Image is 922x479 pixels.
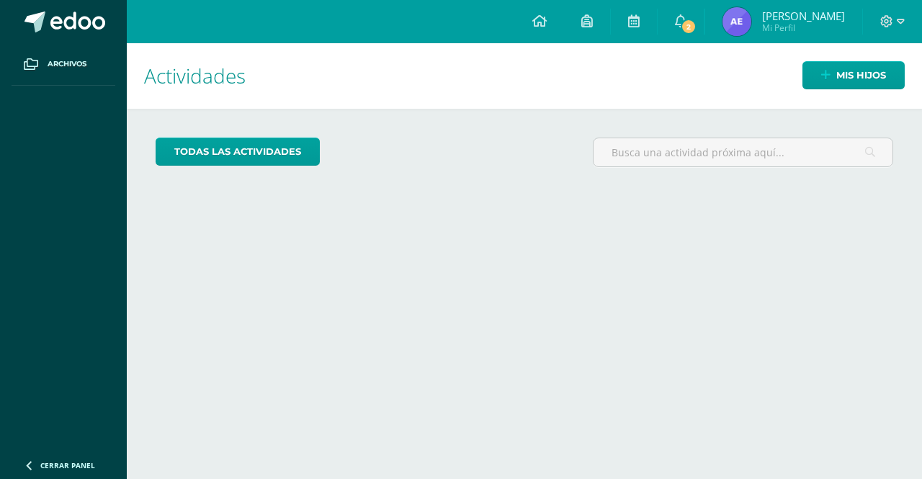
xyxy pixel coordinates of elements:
[836,62,886,89] span: Mis hijos
[681,19,697,35] span: 2
[762,9,845,23] span: [PERSON_NAME]
[48,58,86,70] span: Archivos
[802,61,905,89] a: Mis hijos
[12,43,115,86] a: Archivos
[144,43,905,109] h1: Actividades
[762,22,845,34] span: Mi Perfil
[40,460,95,470] span: Cerrar panel
[156,138,320,166] a: todas las Actividades
[722,7,751,36] img: 9a37c695c1ff5edf21ed6734def1ee2d.png
[594,138,892,166] input: Busca una actividad próxima aquí...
